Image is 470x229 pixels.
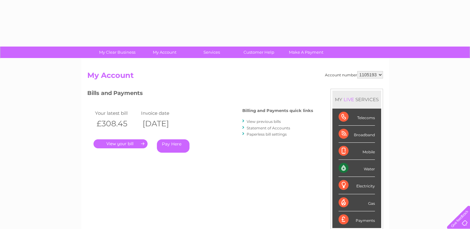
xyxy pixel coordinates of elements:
[139,117,186,130] th: [DATE]
[339,109,375,126] div: Telecoms
[139,47,190,58] a: My Account
[87,71,383,83] h2: My Account
[339,194,375,211] div: Gas
[139,109,186,117] td: Invoice date
[94,109,140,117] td: Your latest bill
[339,177,375,194] div: Electricity
[342,97,355,102] div: LIVE
[332,91,381,108] div: MY SERVICES
[339,160,375,177] div: Water
[157,139,189,153] a: Pay Here
[242,108,313,113] h4: Billing and Payments quick links
[186,47,237,58] a: Services
[233,47,285,58] a: Customer Help
[247,126,290,130] a: Statement of Accounts
[281,47,332,58] a: Make A Payment
[87,89,313,100] h3: Bills and Payments
[94,117,140,130] th: £308.45
[325,71,383,79] div: Account number
[247,119,281,124] a: View previous bills
[94,139,148,148] a: .
[339,211,375,228] div: Payments
[339,126,375,143] div: Broadband
[247,132,287,137] a: Paperless bill settings
[339,143,375,160] div: Mobile
[92,47,143,58] a: My Clear Business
